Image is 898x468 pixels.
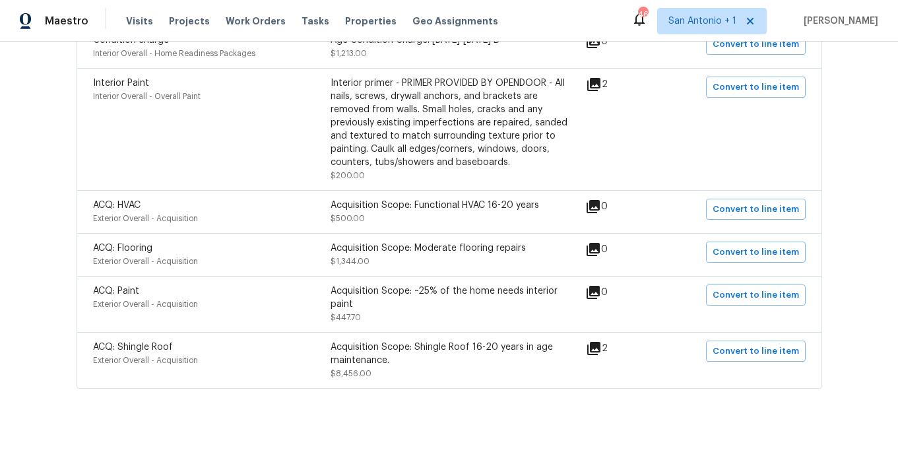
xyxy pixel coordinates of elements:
[226,15,286,28] span: Work Orders
[331,215,365,222] span: $500.00
[713,202,799,217] span: Convert to line item
[126,15,153,28] span: Visits
[45,15,88,28] span: Maestro
[412,15,498,28] span: Geo Assignments
[331,242,568,255] div: Acquisition Scope: Moderate flooring repairs
[331,50,367,57] span: $1,213.00
[93,215,198,222] span: Exterior Overall - Acquisition
[706,77,806,98] button: Convert to line item
[706,242,806,263] button: Convert to line item
[331,341,568,367] div: Acquisition Scope: Shingle Roof 16-20 years in age maintenance.
[706,34,806,55] button: Convert to line item
[331,314,361,321] span: $447.70
[713,344,799,359] span: Convert to line item
[713,80,799,95] span: Convert to line item
[331,199,568,212] div: Acquisition Scope: Functional HVAC 16-20 years
[668,15,736,28] span: San Antonio + 1
[93,356,198,364] span: Exterior Overall - Acquisition
[302,17,329,26] span: Tasks
[586,341,650,356] div: 2
[331,257,369,265] span: $1,344.00
[93,79,149,88] span: Interior Paint
[798,15,878,28] span: [PERSON_NAME]
[93,92,201,100] span: Interior Overall - Overall Paint
[706,341,806,362] button: Convert to line item
[713,245,799,260] span: Convert to line item
[93,50,255,57] span: Interior Overall - Home Readiness Packages
[585,284,650,300] div: 0
[93,244,152,253] span: ACQ: Flooring
[93,300,198,308] span: Exterior Overall - Acquisition
[585,199,650,215] div: 0
[169,15,210,28] span: Projects
[93,343,173,352] span: ACQ: Shingle Roof
[586,77,650,92] div: 2
[585,34,650,50] div: 0
[345,15,397,28] span: Properties
[331,172,365,180] span: $200.00
[713,37,799,52] span: Convert to line item
[713,288,799,303] span: Convert to line item
[331,77,568,169] div: Interior primer - PRIMER PROVIDED BY OPENDOOR - All nails, screws, drywall anchors, and brackets ...
[706,284,806,306] button: Convert to line item
[638,8,647,21] div: 46
[706,199,806,220] button: Convert to line item
[585,242,650,257] div: 0
[331,370,371,378] span: $8,456.00
[93,257,198,265] span: Exterior Overall - Acquisition
[93,286,139,296] span: ACQ: Paint
[331,284,568,311] div: Acquisition Scope: ~25% of the home needs interior paint
[93,201,141,210] span: ACQ: HVAC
